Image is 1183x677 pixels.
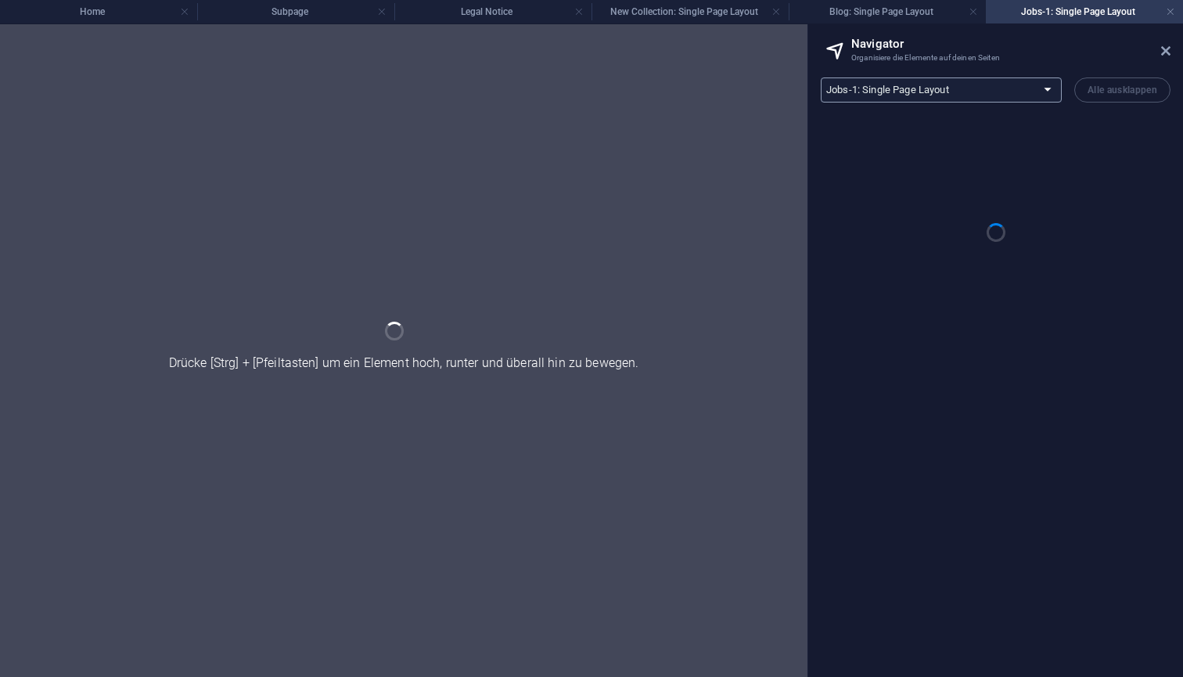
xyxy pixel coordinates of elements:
h2: Navigator [851,37,1170,51]
h4: Blog: Single Page Layout [789,3,986,20]
h4: Legal Notice [394,3,591,20]
h4: New Collection: Single Page Layout [591,3,789,20]
h4: Subpage [197,3,394,20]
h3: Organisiere die Elemente auf deinen Seiten [851,51,1139,65]
h4: Jobs-1: Single Page Layout [986,3,1183,20]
